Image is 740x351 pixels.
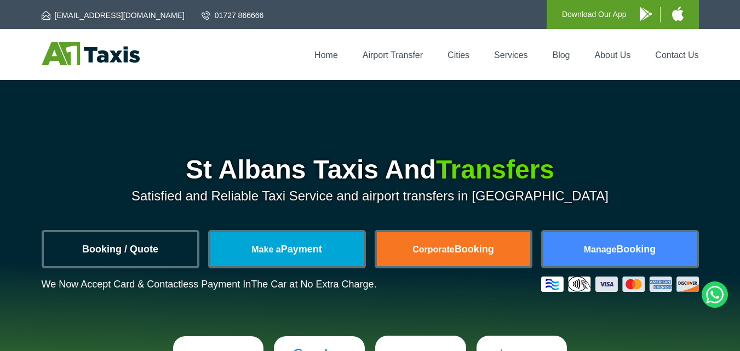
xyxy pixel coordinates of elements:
img: A1 Taxis iPhone App [672,7,684,21]
p: Download Our App [562,8,627,21]
span: Manage [584,245,617,254]
a: Booking / Quote [44,232,197,266]
span: Corporate [412,245,454,254]
h1: St Albans Taxis And [42,157,699,183]
a: Contact Us [655,50,698,60]
p: We Now Accept Card & Contactless Payment In [42,279,377,290]
a: Blog [552,50,570,60]
a: [EMAIL_ADDRESS][DOMAIN_NAME] [42,10,185,21]
a: Make aPayment [210,232,364,266]
img: A1 Taxis Android App [640,7,652,21]
a: Services [494,50,527,60]
span: The Car at No Extra Charge. [251,279,376,290]
p: Satisfied and Reliable Taxi Service and airport transfers in [GEOGRAPHIC_DATA] [42,188,699,204]
a: Home [314,50,338,60]
img: Credit And Debit Cards [541,277,699,292]
iframe: chat widget [590,327,735,351]
a: Cities [448,50,469,60]
span: Make a [251,245,280,254]
span: Transfers [436,155,554,184]
a: CorporateBooking [377,232,530,266]
a: Airport Transfer [363,50,423,60]
a: About Us [595,50,631,60]
img: A1 Taxis St Albans LTD [42,42,140,65]
a: ManageBooking [543,232,697,266]
a: 01727 866666 [202,10,264,21]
